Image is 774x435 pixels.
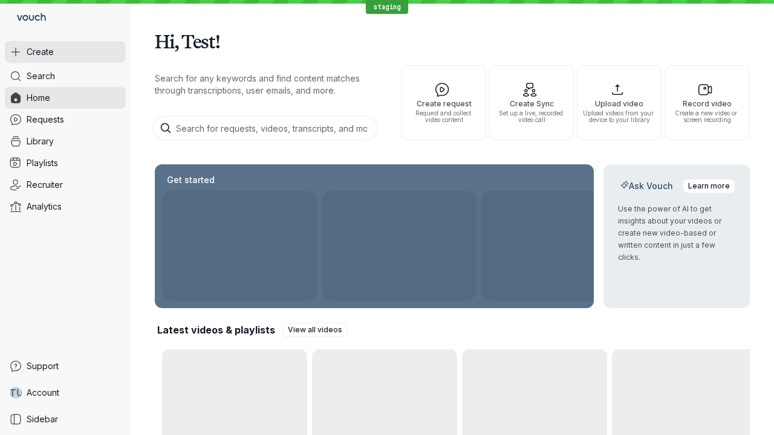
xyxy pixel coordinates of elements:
span: T [9,387,16,399]
span: Playlists [27,157,58,169]
span: Learn more [688,180,730,192]
span: Account [27,387,59,399]
a: Library [5,130,126,152]
span: Recruiter [27,179,63,191]
span: Create Sync [495,100,568,108]
p: Search for any keywords and find content matches through transcriptions, user emails, and more. [155,72,380,97]
span: Home [27,92,50,104]
a: View all videos [282,323,348,337]
h2: Ask Vouch [618,180,675,192]
span: Requests [27,114,64,126]
a: Go to homepage [5,5,51,31]
button: Record videoCreate a new video or screen recording [665,65,749,140]
a: Recruiter [5,174,126,196]
span: Support [27,360,59,372]
span: Upload video [582,100,656,108]
a: Support [5,355,126,377]
span: Analytics [27,201,62,213]
span: Create a new video or screen recording [670,110,744,123]
span: Upload videos from your device to your library [582,110,656,123]
a: Search [5,65,126,87]
span: Library [27,135,54,147]
button: Upload videoUpload videos from your device to your library [577,65,662,140]
span: Create request [407,100,481,108]
a: Playlists [5,152,126,174]
p: Use the power of AI to get insights about your videos or create new video-based or written conten... [618,203,735,263]
button: Create SyncSet up a live, recorded video call [489,65,574,140]
a: Home [5,87,126,109]
h1: Hi, Test! [155,24,750,58]
span: Create [27,46,54,58]
a: Requests [5,109,126,130]
a: Sidebar [5,408,126,430]
span: Request and collect video content [407,110,481,123]
span: Sidebar [27,413,58,425]
span: Search [27,70,55,82]
span: View all videos [288,324,342,336]
a: TUAccount [5,382,126,404]
h2: Latest videos & playlists [157,323,275,337]
h2: Get started [164,174,217,186]
button: Create [5,41,126,63]
button: Create requestRequest and collect video content [402,65,486,140]
span: U [16,387,23,399]
span: Record video [670,100,744,108]
input: Search for requests, videos, transcripts, and more... [152,116,377,140]
span: Set up a live, recorded video call [495,110,568,123]
a: Analytics [5,196,126,217]
a: Learn more [683,179,735,193]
